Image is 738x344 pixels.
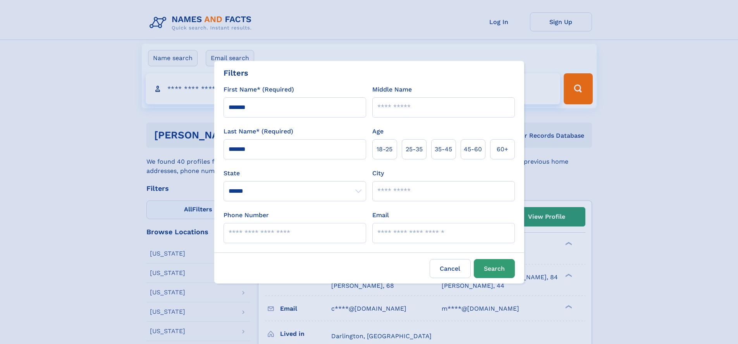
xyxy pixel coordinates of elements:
button: Search [474,259,515,278]
span: 35‑45 [435,145,452,154]
label: Middle Name [372,85,412,94]
div: Filters [224,67,248,79]
span: 25‑35 [406,145,423,154]
label: City [372,169,384,178]
label: State [224,169,366,178]
label: Email [372,211,389,220]
label: Phone Number [224,211,269,220]
span: 18‑25 [377,145,392,154]
label: First Name* (Required) [224,85,294,94]
label: Age [372,127,384,136]
span: 60+ [497,145,508,154]
label: Last Name* (Required) [224,127,293,136]
span: 45‑60 [464,145,482,154]
label: Cancel [430,259,471,278]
